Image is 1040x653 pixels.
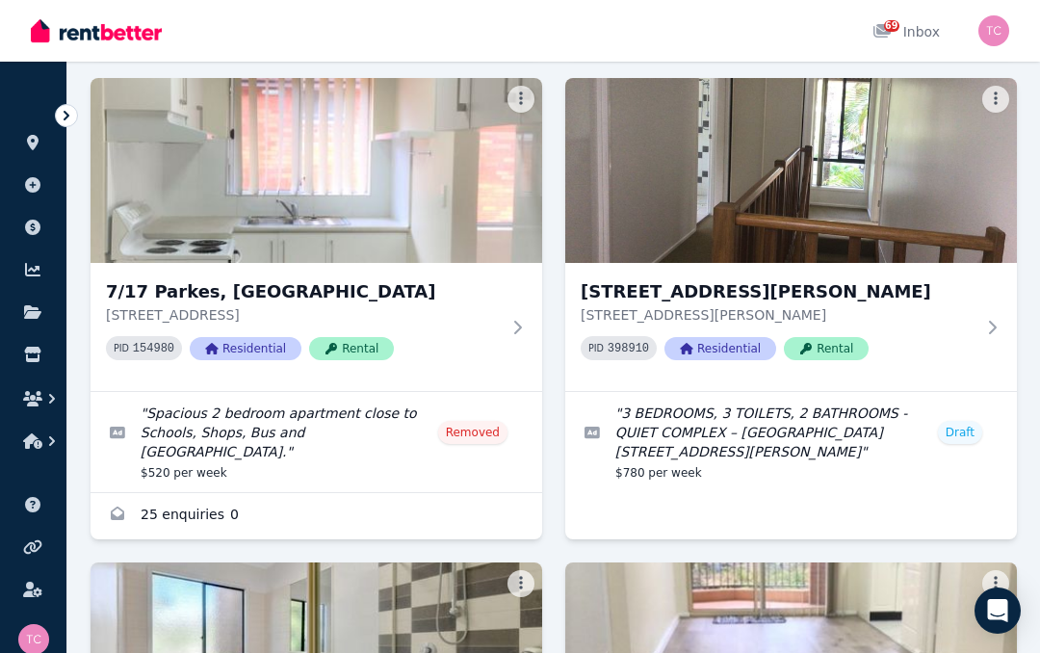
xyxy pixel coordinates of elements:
[507,570,534,597] button: More options
[106,278,500,305] h3: 7/17 Parkes, [GEOGRAPHIC_DATA]
[114,343,129,353] small: PID
[190,337,301,360] span: Residential
[309,337,394,360] span: Rental
[975,588,1021,634] div: Open Intercom Messenger
[133,342,174,355] code: 154980
[106,305,500,325] p: [STREET_ADDRESS]
[565,78,1017,391] a: 10/170 Whiting St, Labrador[STREET_ADDRESS][PERSON_NAME][STREET_ADDRESS][PERSON_NAME]PID 398910Re...
[91,392,542,492] a: Edit listing: Spacious 2 bedroom apartment close to Schools, Shops, Bus and Railway Station.
[581,278,975,305] h3: [STREET_ADDRESS][PERSON_NAME]
[507,86,534,113] button: More options
[588,343,604,353] small: PID
[982,86,1009,113] button: More options
[664,337,776,360] span: Residential
[91,78,542,391] a: 7/17 Parkes, Harris Park7/17 Parkes, [GEOGRAPHIC_DATA][STREET_ADDRESS]PID 154980ResidentialRental
[784,337,869,360] span: Rental
[91,493,542,539] a: Enquiries for 7/17 Parkes, Harris Park
[872,22,940,41] div: Inbox
[31,16,162,45] img: RentBetter
[982,570,1009,597] button: More options
[978,15,1009,46] img: Tony Cannon
[581,305,975,325] p: [STREET_ADDRESS][PERSON_NAME]
[91,78,542,263] img: 7/17 Parkes, Harris Park
[884,20,899,32] span: 69
[565,78,1017,263] img: 10/170 Whiting St, Labrador
[608,342,649,355] code: 398910
[565,392,1017,492] a: Edit listing: 3 BEDROOMS, 3 TOILETS, 2 BATHROOMS - QUIET COMPLEX – MADORRI VILLAS 10/170 WHITING ...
